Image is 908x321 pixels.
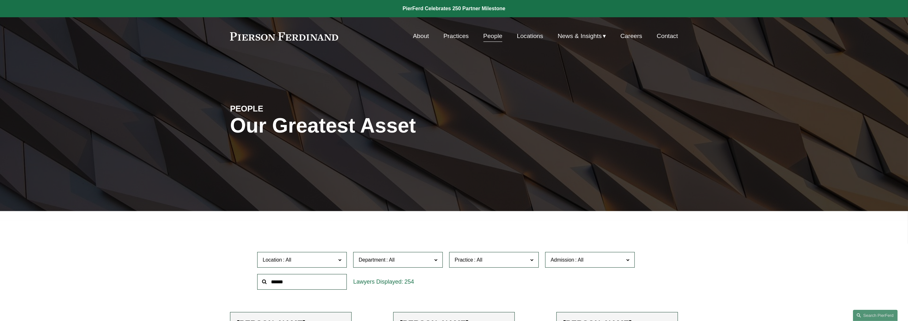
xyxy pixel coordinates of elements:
a: folder dropdown [558,30,606,42]
span: Practice [455,257,473,263]
a: Locations [517,30,543,42]
span: News & Insights [558,31,602,42]
span: Department [359,257,386,263]
a: Careers [620,30,642,42]
span: Admission [551,257,574,263]
span: Location [263,257,282,263]
h4: PEOPLE [230,103,342,114]
a: Contact [657,30,678,42]
a: People [483,30,503,42]
a: Search this site [853,310,898,321]
a: Practices [443,30,469,42]
a: About [413,30,429,42]
h1: Our Greatest Asset [230,114,529,137]
span: 254 [404,279,414,285]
